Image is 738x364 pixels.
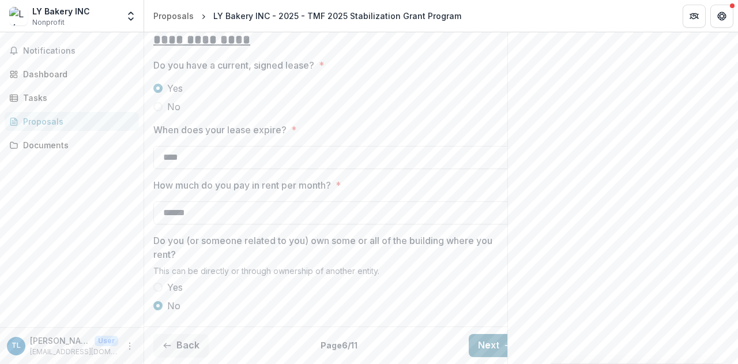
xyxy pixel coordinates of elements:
span: Yes [167,280,183,294]
a: Dashboard [5,65,139,84]
div: LY Bakery INC - 2025 - TMF 2025 Stabilization Grant Program [213,10,461,22]
div: Tony Yik Lee [12,342,21,350]
div: This can be directly or through ownership of another entity. [153,266,522,280]
div: Proposals [153,10,194,22]
p: When does your lease expire? [153,123,287,137]
button: Open entity switcher [123,5,139,28]
span: No [167,100,180,114]
p: [EMAIL_ADDRESS][DOMAIN_NAME] [30,347,118,357]
p: [PERSON_NAME] [30,335,90,347]
p: Do you (or someone related to you) own some or all of the building where you rent? [153,234,506,261]
a: Proposals [149,7,198,24]
img: LY Bakery INC [9,7,28,25]
span: Notifications [23,46,134,56]
p: How much do you pay in rent per month? [153,178,331,192]
button: Partners [683,5,706,28]
p: User [95,336,118,346]
div: Dashboard [23,68,130,80]
button: Get Help [710,5,733,28]
div: Documents [23,139,130,151]
span: No [167,299,180,313]
a: Documents [5,136,139,155]
div: LY Bakery INC [32,5,90,17]
button: Notifications [5,42,139,60]
nav: breadcrumb [149,7,466,24]
span: Nonprofit [32,17,65,28]
a: Proposals [5,112,139,131]
p: Page 6 / 11 [321,339,357,351]
button: More [123,339,137,353]
button: Next [469,334,522,357]
div: Tasks [23,92,130,104]
button: Back [153,334,209,357]
p: Do you have a current, signed lease? [153,58,314,72]
div: Proposals [23,115,130,127]
span: Yes [167,81,183,95]
a: Tasks [5,88,139,107]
